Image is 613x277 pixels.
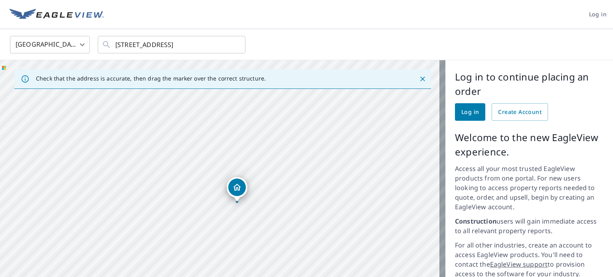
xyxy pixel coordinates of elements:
span: Log in [461,107,479,117]
p: Welcome to the new EagleView experience. [455,130,603,159]
a: Create Account [492,103,548,121]
strong: Construction [455,217,496,226]
div: [GEOGRAPHIC_DATA] [10,33,90,56]
img: EV Logo [10,9,104,21]
span: Log in [589,10,607,20]
button: Close [417,74,428,84]
p: Log in to continue placing an order [455,70,603,98]
a: EagleView support [490,260,548,269]
div: Dropped pin, building 1, Residential property, 1275 Continental St Redding, CA 96001 [227,177,247,202]
input: Search by address or latitude-longitude [115,33,229,56]
p: Check that the address is accurate, then drag the marker over the correct structure. [36,75,266,82]
p: users will gain immediate access to all relevant property reports. [455,216,603,236]
span: Create Account [498,107,542,117]
p: Access all your most trusted EagleView products from one portal. For new users looking to access ... [455,164,603,212]
a: Log in [455,103,485,121]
